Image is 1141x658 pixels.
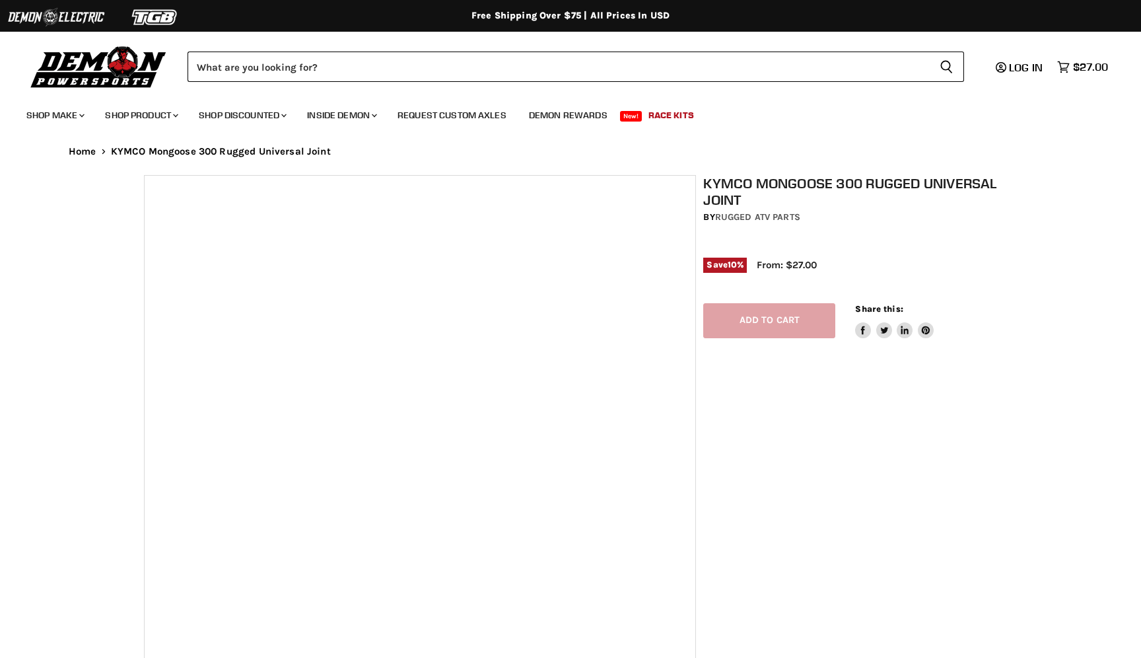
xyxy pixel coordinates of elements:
a: Request Custom Axles [388,102,516,129]
span: $27.00 [1073,61,1108,73]
a: Race Kits [639,102,704,129]
div: by [703,210,1004,225]
img: Demon Electric Logo 2 [7,5,106,30]
a: Shop Make [17,102,92,129]
input: Search [188,52,929,82]
a: Log in [990,61,1051,73]
a: Inside Demon [297,102,385,129]
nav: Breadcrumbs [42,146,1099,157]
a: Rugged ATV Parts [715,211,800,223]
img: Demon Powersports [26,43,171,90]
ul: Main menu [17,96,1105,129]
form: Product [188,52,964,82]
span: 10 [728,260,737,270]
button: Search [929,52,964,82]
div: Free Shipping Over $75 | All Prices In USD [42,10,1099,22]
span: From: $27.00 [757,259,817,271]
a: Shop Product [95,102,186,129]
span: Save % [703,258,747,272]
span: Log in [1009,61,1043,74]
a: Shop Discounted [189,102,294,129]
aside: Share this: [855,303,934,338]
img: TGB Logo 2 [106,5,205,30]
span: New! [620,111,642,122]
span: KYMCO Mongoose 300 Rugged Universal Joint [111,146,331,157]
a: Home [69,146,96,157]
h1: KYMCO Mongoose 300 Rugged Universal Joint [703,175,1004,208]
a: $27.00 [1051,57,1115,77]
span: Share this: [855,304,903,314]
a: Demon Rewards [519,102,617,129]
